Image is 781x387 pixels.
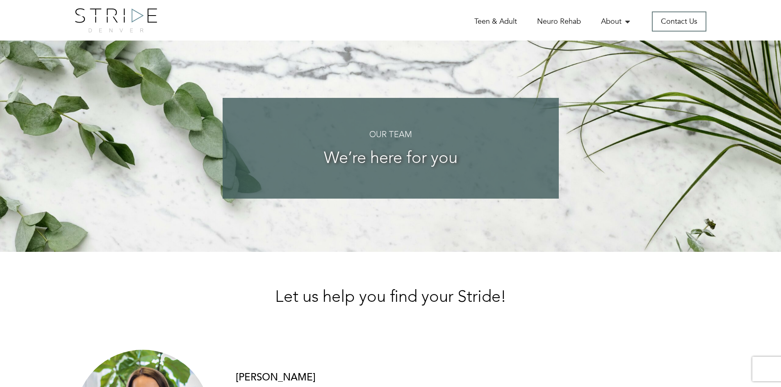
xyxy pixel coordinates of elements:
h2: Let us help you find your Stride! [75,289,706,307]
h3: We’re here for you [239,150,542,168]
a: About [601,16,632,27]
h4: Our Team [239,131,542,140]
a: Neuro Rehab [537,16,581,27]
img: logo.png [75,8,157,32]
a: Contact Us [652,11,706,32]
h3: [PERSON_NAME] [236,372,706,383]
a: Teen & Adult [474,16,517,27]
